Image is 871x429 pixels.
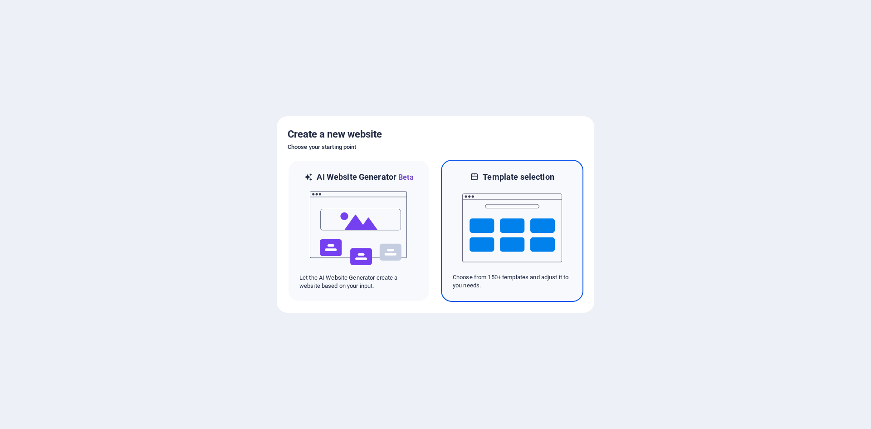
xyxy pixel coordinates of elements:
[309,183,409,274] img: ai
[288,127,583,142] h5: Create a new website
[396,173,414,182] span: Beta
[441,160,583,302] div: Template selectionChoose from 150+ templates and adjust it to you needs.
[288,142,583,153] h6: Choose your starting point
[288,160,430,302] div: AI Website GeneratorBetaaiLet the AI Website Generator create a website based on your input.
[299,274,418,290] p: Let the AI Website Generator create a website based on your input.
[317,172,413,183] h6: AI Website Generator
[453,273,572,290] p: Choose from 150+ templates and adjust it to you needs.
[483,172,554,182] h6: Template selection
